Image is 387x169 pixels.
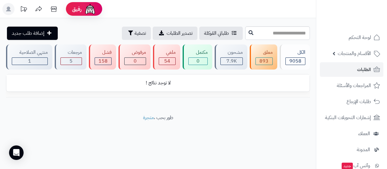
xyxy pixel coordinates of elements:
div: 1 [12,58,47,65]
span: الأقسام والمنتجات [338,49,371,58]
div: ملغي [159,49,176,56]
a: متجرة [143,114,154,121]
span: 9058 [289,57,301,65]
span: المراجعات والأسئلة [337,81,371,90]
a: مرجعات 5 [54,44,88,70]
span: العملاء [358,129,370,138]
span: 0 [134,57,137,65]
span: 893 [259,57,268,65]
td: لا توجد نتائج ! [6,75,310,91]
a: لوحة التحكم [320,30,383,45]
a: المدونة [320,142,383,157]
a: العملاء [320,126,383,141]
div: معلق [255,49,272,56]
img: ai-face.png [84,3,96,15]
span: الطلبات [357,65,371,74]
a: فشل 158 [88,44,117,70]
a: تحديثات المنصة [16,3,31,17]
a: مرفوض 0 [117,44,151,70]
span: تصدير الطلبات [167,30,193,37]
a: ملغي 54 [152,44,181,70]
button: تصفية [122,27,151,40]
span: المدونة [357,145,370,154]
span: 158 [99,57,108,65]
a: الكل9058 [278,44,311,70]
span: 54 [164,57,170,65]
span: إشعارات التحويلات البنكية [325,113,371,122]
span: إضافة طلب جديد [12,30,44,37]
span: 0 [197,57,200,65]
div: فشل [95,49,112,56]
span: رفيق [72,5,82,13]
div: مرجعات [60,49,82,56]
span: طلبات الإرجاع [346,97,371,106]
a: المراجعات والأسئلة [320,78,383,93]
div: 158 [95,58,111,65]
a: معلق 893 [249,44,278,70]
a: إشعارات التحويلات البنكية [320,110,383,125]
div: مرفوض [124,49,146,56]
span: 5 [70,57,73,65]
div: مكتمل [188,49,207,56]
div: 0 [125,58,145,65]
span: 1 [28,57,31,65]
span: لوحة التحكم [349,33,371,42]
a: إضافة طلب جديد [7,27,58,40]
span: طلباتي المُوكلة [204,30,229,37]
div: 7947 [221,58,242,65]
div: منتهي الصلاحية [12,49,47,56]
a: طلباتي المُوكلة [199,27,243,40]
div: الكل [285,49,305,56]
span: تصفية [135,30,146,37]
img: logo-2.png [346,16,381,29]
span: 7.9K [226,57,237,65]
div: 54 [159,58,175,65]
a: طلبات الإرجاع [320,94,383,109]
div: مشحون [220,49,243,56]
a: تصدير الطلبات [153,27,197,40]
a: الطلبات [320,62,383,77]
a: مشحون 7.9K [213,44,249,70]
div: 5 [61,58,82,65]
a: مكتمل 0 [181,44,213,70]
div: Open Intercom Messenger [9,145,24,160]
div: 893 [256,58,272,65]
a: منتهي الصلاحية 1 [5,44,53,70]
div: 0 [189,58,207,65]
